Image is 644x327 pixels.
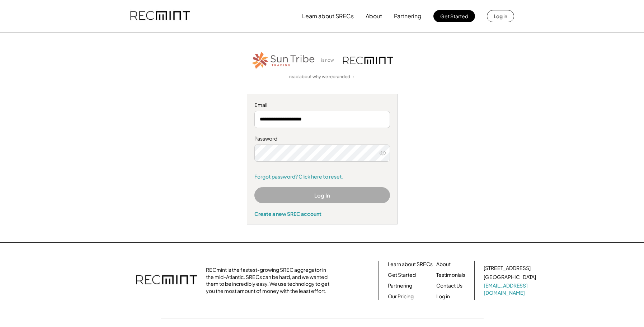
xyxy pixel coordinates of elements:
img: recmint-logotype%403x.png [136,268,197,293]
a: Our Pricing [388,293,414,300]
a: Forgot password? Click here to reset. [254,173,390,180]
div: RECmint is the fastest-growing SREC aggregator in the mid-Atlantic. SRECs can be hard, and we wan... [206,266,333,294]
button: About [366,9,382,23]
div: [GEOGRAPHIC_DATA] [484,274,536,281]
img: STT_Horizontal_Logo%2B-%2BColor.png [251,51,316,70]
a: Log in [436,293,450,300]
a: [EMAIL_ADDRESS][DOMAIN_NAME] [484,282,537,296]
button: Partnering [394,9,422,23]
a: About [436,261,451,268]
button: Learn about SRECs [302,9,354,23]
div: is now [319,57,339,63]
div: Create a new SREC account [254,210,390,217]
a: Get Started [388,271,416,279]
img: recmint-logotype%403x.png [343,57,393,64]
a: Contact Us [436,282,462,289]
div: [STREET_ADDRESS] [484,265,531,272]
a: Partnering [388,282,412,289]
div: Email [254,101,390,109]
img: recmint-logotype%403x.png [130,4,190,28]
button: Get Started [433,10,475,22]
div: Password [254,135,390,142]
a: Learn about SRECs [388,261,433,268]
a: read about why we rebranded → [289,74,355,80]
button: Log In [254,187,390,203]
button: Log in [487,10,514,22]
a: Testimonials [436,271,465,279]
